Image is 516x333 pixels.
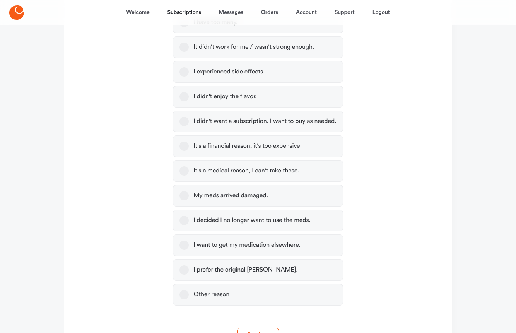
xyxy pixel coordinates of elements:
a: Account [296,3,317,22]
button: My meds arrived damaged. [179,191,189,200]
div: My meds arrived damaged. [193,192,268,200]
button: I want to get my medication elsewhere. [179,241,189,250]
div: Other reason [193,291,229,299]
a: Messages [219,3,243,22]
a: Support [335,3,355,22]
a: Orders [261,3,278,22]
button: I didn't want a subscription. I want to buy as needed. [179,117,189,126]
div: I didn't want a subscription. I want to buy as needed. [193,118,336,125]
a: Logout [372,3,390,22]
button: Other reason [179,290,189,299]
div: I want to get my medication elsewhere. [193,241,300,249]
button: I didn't enjoy the flavor. [179,92,189,101]
div: I prefer the original [PERSON_NAME]. [193,266,297,274]
button: I decided I no longer want to use the meds. [179,216,189,225]
button: I experienced side effects. [179,67,189,77]
div: I didn't enjoy the flavor. [193,93,256,101]
div: I decided I no longer want to use the meds. [193,217,310,224]
button: It's a financial reason, it's too expensive [179,142,189,151]
div: It's a medical reason, I can't take these. [193,167,299,175]
div: I experienced side effects. [193,68,265,76]
a: Welcome [126,3,149,22]
div: It didn't work for me / wasn't strong enough. [193,43,314,51]
div: It's a financial reason, it's too expensive [193,142,300,150]
button: It's a medical reason, I can't take these. [179,166,189,176]
a: Subscriptions [167,3,201,22]
button: It didn't work for me / wasn't strong enough. [179,43,189,52]
button: I prefer the original [PERSON_NAME]. [179,265,189,275]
